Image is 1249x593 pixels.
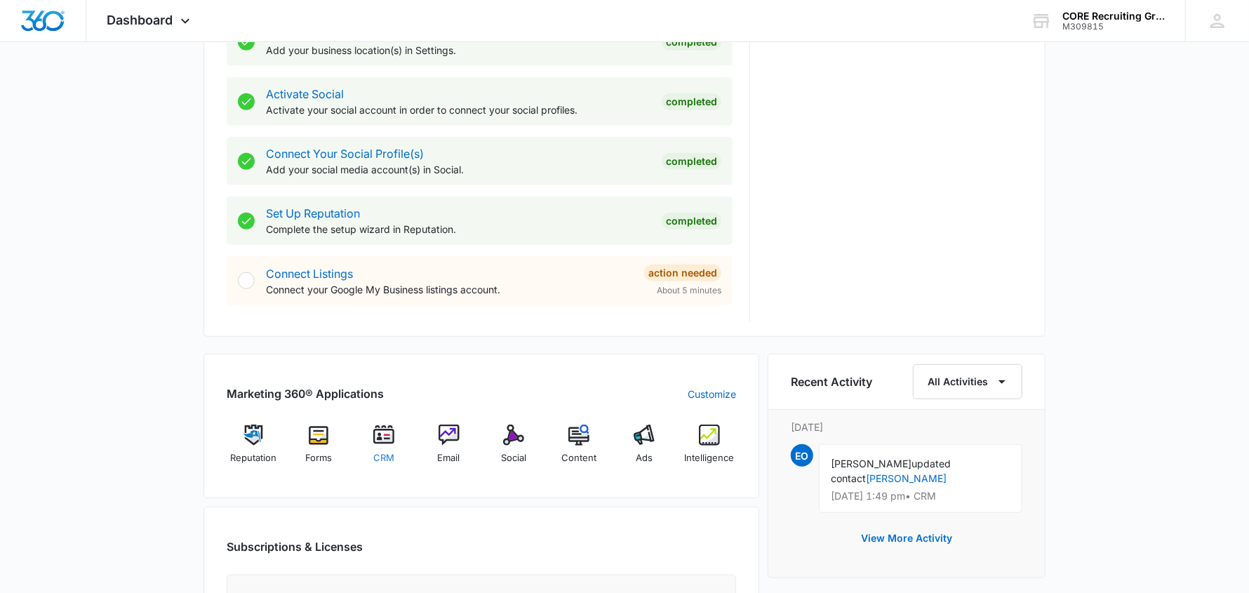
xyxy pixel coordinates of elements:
p: [DATE] [791,420,1022,434]
p: Connect your Google My Business listings account. [266,282,633,297]
p: Activate your social account in order to connect your social profiles. [266,102,650,117]
p: [DATE] 1:49 pm • CRM [831,491,1010,501]
div: Completed [662,93,721,110]
span: Intelligence [684,451,734,465]
div: Completed [662,153,721,170]
p: Complete the setup wizard in Reputation. [266,222,650,236]
span: Content [561,451,596,465]
div: Completed [662,213,721,229]
h2: Subscriptions & Licenses [227,538,363,555]
span: CRM [373,451,394,465]
a: Intelligence [682,425,736,475]
a: Ads [617,425,672,475]
h2: Marketing 360® Applications [227,385,384,402]
a: [PERSON_NAME] [866,472,947,484]
a: Social [487,425,541,475]
a: CRM [357,425,411,475]
span: EO [791,444,813,467]
div: account name [1062,11,1165,22]
p: Add your business location(s) in Settings. [266,43,650,58]
span: About 5 minutes [657,284,721,297]
div: account id [1062,22,1165,32]
a: Reputation [227,425,281,475]
a: Activate Social [266,87,344,101]
a: Connect Listings [266,267,353,281]
button: All Activities [913,364,1022,399]
div: Action Needed [644,265,721,281]
span: Dashboard [107,13,173,27]
span: Reputation [230,451,276,465]
a: Forms [292,425,346,475]
span: Forms [305,451,332,465]
span: [PERSON_NAME] [831,458,911,469]
button: View More Activity [847,521,966,555]
span: Ads [636,451,653,465]
span: Email [438,451,460,465]
a: Email [422,425,476,475]
span: Social [501,451,526,465]
a: Content [552,425,606,475]
a: Set Up Reputation [266,206,360,220]
h6: Recent Activity [791,373,872,390]
a: Customize [688,387,736,401]
p: Add your social media account(s) in Social. [266,162,650,177]
a: Connect Your Social Profile(s) [266,147,424,161]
